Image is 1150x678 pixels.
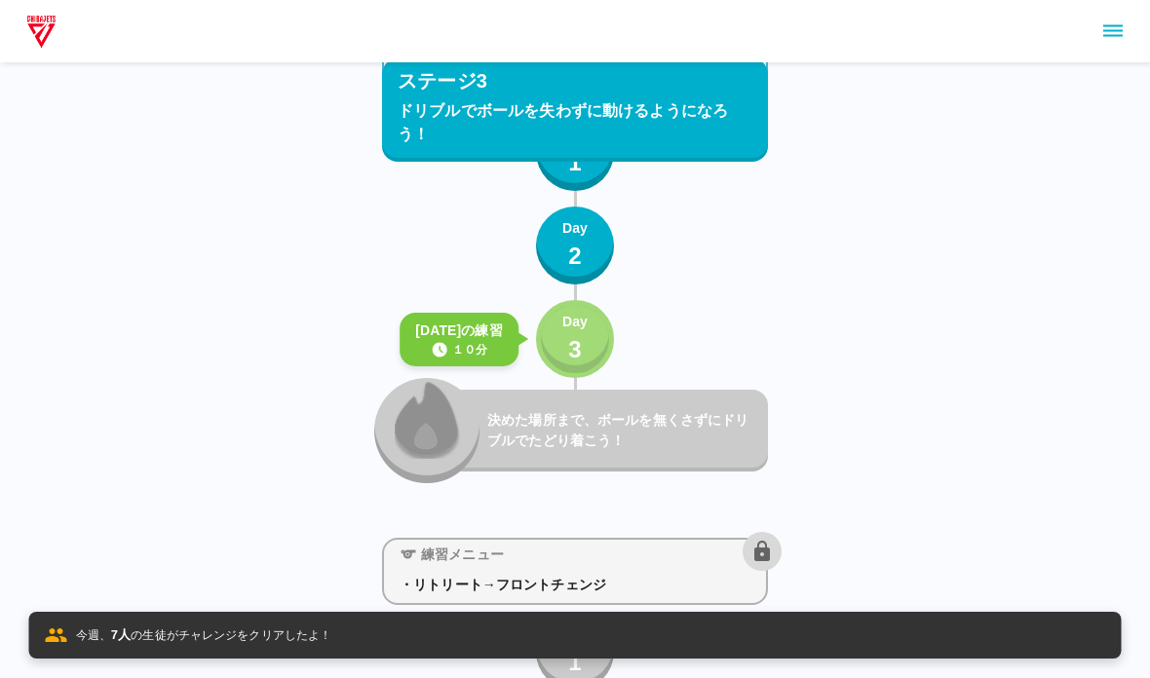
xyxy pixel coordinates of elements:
[23,12,59,51] img: dummy
[415,320,503,341] p: [DATE]の練習
[452,341,487,358] p: １０分
[568,145,582,180] p: 1
[111,627,131,642] span: 7 人
[536,300,614,378] button: Day3
[562,218,588,239] p: Day
[374,378,479,483] button: locked_fire_icon
[400,575,750,595] p: ・リトリート→フロントチェンジ
[398,99,752,146] p: ドリブルでボールを失わずに動けるようになろう！
[1096,15,1130,48] button: sidemenu
[76,625,332,645] p: 今週、 の生徒がチャレンジをクリアしたよ！
[421,545,504,565] p: 練習メニュー
[395,379,460,459] img: locked_fire_icon
[568,239,582,274] p: 2
[487,410,760,451] p: 決めた場所まで、ボールを無くさずにドリブルでたどり着こう！
[568,332,582,367] p: 3
[398,66,487,95] p: ステージ3
[536,207,614,284] button: Day2
[562,312,588,332] p: Day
